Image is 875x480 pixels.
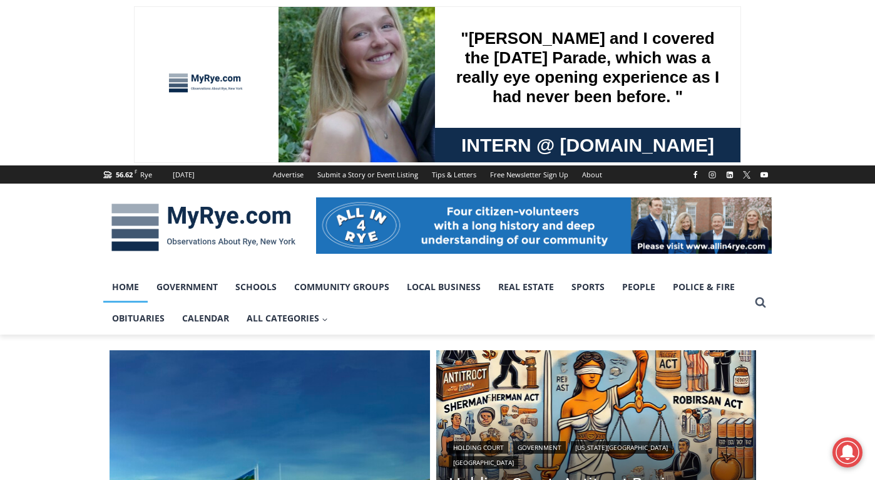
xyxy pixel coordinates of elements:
a: Local Business [398,271,489,303]
span: Intern @ [DOMAIN_NAME] [327,125,580,153]
a: Facebook [688,167,703,182]
a: Submit a Story or Event Listing [310,165,425,184]
a: Government [513,441,566,454]
a: Tips & Letters [425,165,483,184]
div: "[PERSON_NAME] and I covered the [DATE] Parade, which was a really eye opening experience as I ha... [316,1,591,122]
a: Holding Court [449,441,508,454]
a: Calendar [173,303,238,334]
a: [US_STATE][GEOGRAPHIC_DATA] [571,441,672,454]
a: Free Newsletter Sign Up [483,165,575,184]
a: Sports [563,271,613,303]
div: Rye [140,169,152,180]
img: All in for Rye [316,197,772,254]
img: MyRye.com [103,195,304,260]
span: F [135,168,137,175]
nav: Primary Navigation [103,271,749,335]
span: 56.62 [116,170,133,179]
a: X [739,167,754,182]
a: Schools [227,271,285,303]
a: Intern @ [DOMAIN_NAME] [301,122,606,156]
a: Real Estate [489,271,563,303]
a: Obituaries [103,303,173,334]
a: YouTube [757,167,772,182]
a: Home [103,271,148,303]
a: [GEOGRAPHIC_DATA] [449,456,518,469]
div: [DATE] [173,169,195,180]
button: View Search Form [749,291,772,314]
a: Government [148,271,227,303]
a: Instagram [705,167,720,182]
button: Child menu of All Categories [238,303,337,334]
a: About [575,165,609,184]
a: Advertise [266,165,310,184]
a: Linkedin [722,167,737,182]
div: | | | [449,439,744,469]
a: Community Groups [285,271,398,303]
a: People [613,271,664,303]
a: Police & Fire [664,271,744,303]
nav: Secondary Navigation [266,165,609,184]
